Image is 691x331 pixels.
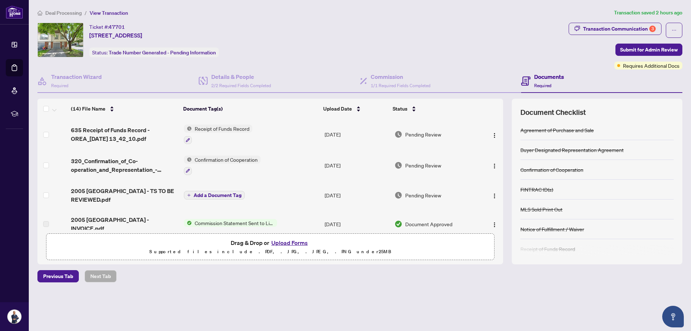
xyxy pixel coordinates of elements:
[6,5,23,19] img: logo
[192,156,261,164] span: Confirmation of Cooperation
[109,49,216,56] span: Trade Number Generated - Pending Information
[672,28,677,33] span: ellipsis
[614,9,682,17] article: Transaction saved 2 hours ago
[45,10,82,16] span: Deal Processing
[184,156,261,175] button: Status IconConfirmation of Cooperation
[71,157,178,174] span: 320_Confirmation_of_Co-operation_and_Representation_-_Buyer_Seller_-_OREA 1.pdf
[520,166,583,174] div: Confirmation of Cooperation
[520,107,586,117] span: Document Checklist
[489,189,500,201] button: Logo
[394,220,402,228] img: Document Status
[492,133,497,138] img: Logo
[37,270,79,282] button: Previous Tab
[393,105,407,113] span: Status
[8,310,21,323] img: Profile Icon
[371,83,430,88] span: 1/1 Required Fields Completed
[89,48,219,57] div: Status:
[71,126,178,143] span: 635 Receipt of Funds Record - OREA_[DATE] 13_42_10.pdf
[51,83,68,88] span: Required
[320,99,390,119] th: Upload Date
[85,9,87,17] li: /
[489,218,500,230] button: Logo
[583,23,656,35] div: Transaction Communication
[43,270,73,282] span: Previous Tab
[615,44,682,56] button: Submit for Admin Review
[109,24,125,30] span: 47701
[534,72,564,81] h4: Documents
[322,119,392,150] td: [DATE]
[322,210,392,238] td: [DATE]
[323,105,352,113] span: Upload Date
[194,193,241,198] span: Add a Document Tag
[520,146,624,154] div: Buyer Designated Representation Agreement
[89,23,125,31] div: Ticket #:
[520,185,553,193] div: FINTRAC ID(s)
[405,191,441,199] span: Pending Review
[534,83,551,88] span: Required
[231,238,310,247] span: Drag & Drop or
[211,72,271,81] h4: Details & People
[180,99,321,119] th: Document Tag(s)
[520,225,584,233] div: Notice of Fulfillment / Waiver
[37,10,42,15] span: home
[184,125,192,133] img: Status Icon
[394,191,402,199] img: Document Status
[405,220,452,228] span: Document Approved
[71,105,105,113] span: (14) File Name
[492,193,497,199] img: Logo
[192,125,252,133] span: Receipt of Funds Record
[322,181,392,210] td: [DATE]
[184,191,245,200] button: Add a Document Tag
[390,99,477,119] th: Status
[492,163,497,169] img: Logo
[492,222,497,228] img: Logo
[71,187,178,204] span: 2005 [GEOGRAPHIC_DATA] - TS TO BE REVIEWED.pdf
[394,130,402,138] img: Document Status
[649,26,656,32] div: 3
[211,83,271,88] span: 2/2 Required Fields Completed
[46,234,494,260] span: Drag & Drop orUpload FormsSupported files include .PDF, .JPG, .JPEG, .PNG under25MB
[489,160,500,171] button: Logo
[520,205,563,213] div: MLS Sold Print Out
[623,62,679,70] span: Requires Additional Docs
[520,126,594,134] div: Agreement of Purchase and Sale
[85,270,117,282] button: Next Tab
[489,129,500,140] button: Logo
[68,99,180,119] th: (14) File Name
[51,247,490,256] p: Supported files include .PDF, .JPG, .JPEG, .PNG under 25 MB
[184,125,252,144] button: Status IconReceipt of Funds Record
[569,23,661,35] button: Transaction Communication3
[322,150,392,181] td: [DATE]
[187,193,191,197] span: plus
[184,156,192,164] img: Status Icon
[184,219,192,227] img: Status Icon
[405,161,441,169] span: Pending Review
[89,31,142,40] span: [STREET_ADDRESS]
[620,44,678,55] span: Submit for Admin Review
[192,219,277,227] span: Commission Statement Sent to Listing Brokerage
[269,238,310,247] button: Upload Forms
[662,306,684,327] button: Open asap
[71,215,178,233] span: 2005 [GEOGRAPHIC_DATA] - INVOICE.pdf
[394,161,402,169] img: Document Status
[184,191,245,200] button: Add a Document Tag
[371,72,430,81] h4: Commission
[184,219,277,227] button: Status IconCommission Statement Sent to Listing Brokerage
[51,72,102,81] h4: Transaction Wizard
[38,23,83,57] img: IMG-X12303343_1.jpg
[90,10,128,16] span: View Transaction
[405,130,441,138] span: Pending Review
